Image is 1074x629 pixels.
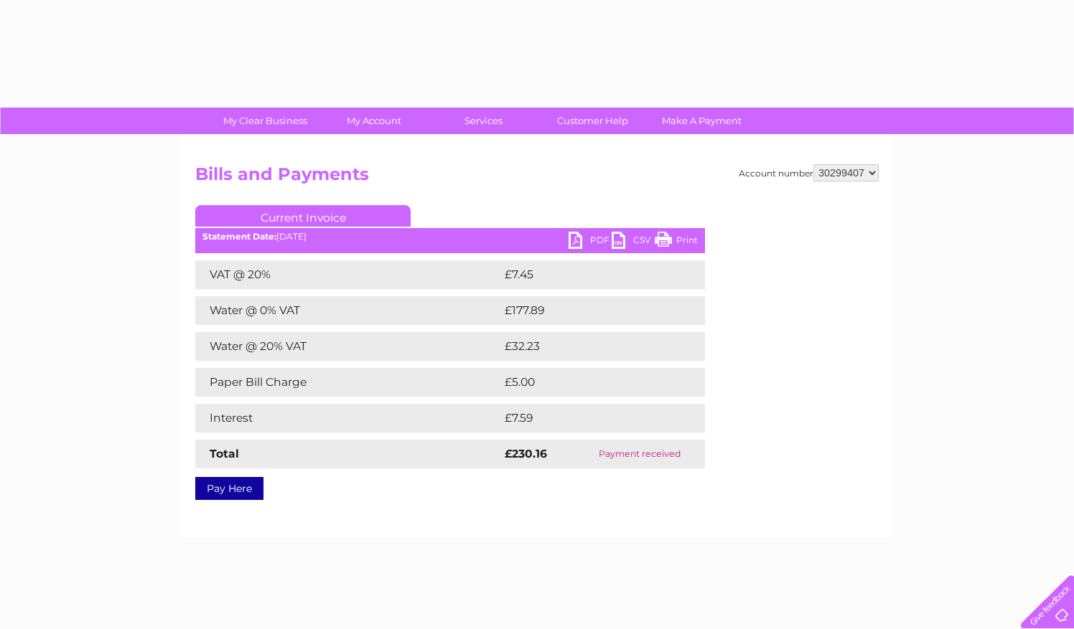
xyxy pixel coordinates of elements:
[501,368,672,397] td: £5.00
[195,232,705,242] div: [DATE]
[195,332,501,361] td: Water @ 20% VAT
[739,164,879,181] div: Account number
[505,447,547,460] strong: £230.16
[195,477,263,500] a: Pay Here
[195,368,501,397] td: Paper Bill Charge
[643,108,761,134] a: Make A Payment
[501,296,678,325] td: £177.89
[501,404,671,432] td: £7.59
[569,232,612,252] a: PDF
[195,260,501,289] td: VAT @ 20%
[195,164,879,191] h2: Bills and Payments
[533,108,652,134] a: Customer Help
[501,260,671,289] td: £7.45
[574,440,705,468] td: Payment received
[424,108,543,134] a: Services
[655,232,698,252] a: Print
[501,332,676,361] td: £32.23
[195,296,501,325] td: Water @ 0% VAT
[206,108,324,134] a: My Clear Business
[195,404,501,432] td: Interest
[210,447,239,460] strong: Total
[195,205,411,227] a: Current Invoice
[612,232,655,252] a: CSV
[202,231,276,242] b: Statement Date:
[315,108,434,134] a: My Account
